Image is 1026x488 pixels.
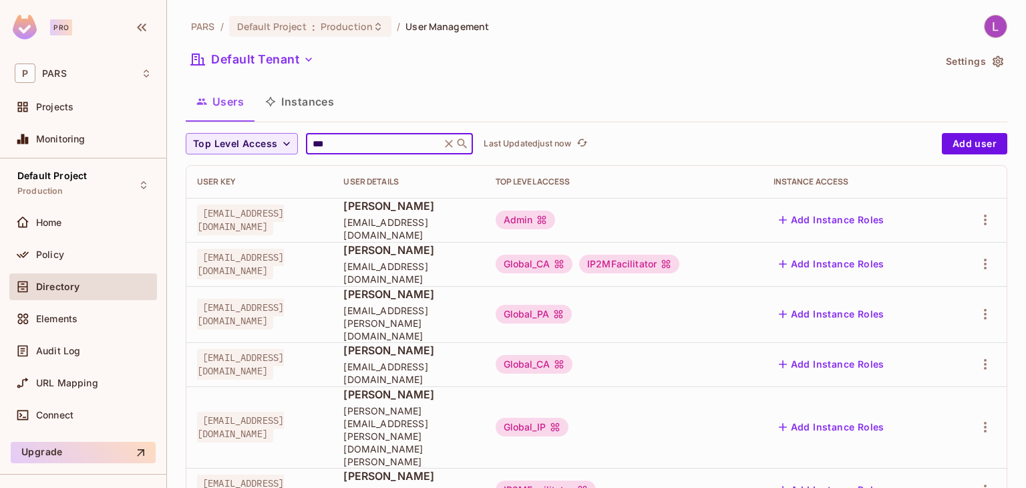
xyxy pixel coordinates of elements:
span: [EMAIL_ADDRESS][DOMAIN_NAME] [197,249,284,279]
span: URL Mapping [36,378,98,388]
span: [PERSON_NAME] [343,387,474,402]
li: / [220,20,224,33]
div: Top Level Access [496,176,752,187]
button: Add Instance Roles [774,354,890,375]
div: Global_IP [496,418,568,437]
button: Settings [940,51,1007,72]
span: User Management [405,20,489,33]
button: Add Instance Roles [774,209,890,231]
span: [PERSON_NAME][EMAIL_ADDRESS][PERSON_NAME][DOMAIN_NAME][PERSON_NAME] [343,404,474,468]
p: Last Updated just now [484,138,571,149]
button: Default Tenant [186,49,319,70]
span: Click to refresh data [571,136,590,152]
span: [EMAIL_ADDRESS][DOMAIN_NAME] [197,205,284,235]
button: Add Instance Roles [774,416,890,438]
span: Production [321,20,373,33]
button: Add Instance Roles [774,303,890,325]
span: Directory [36,281,79,292]
div: IP2MFacilitator [579,255,679,273]
span: [EMAIL_ADDRESS][PERSON_NAME][DOMAIN_NAME] [343,304,474,342]
span: Projects [36,102,73,112]
button: refresh [574,136,590,152]
span: Default Project [17,170,87,181]
span: [PERSON_NAME] [343,243,474,257]
span: Elements [36,314,77,324]
img: Louisa Mondoa [985,15,1007,37]
button: Instances [254,85,345,118]
div: Admin [496,211,556,229]
span: [EMAIL_ADDRESS][DOMAIN_NAME] [343,360,474,386]
span: the active workspace [191,20,215,33]
div: Global_CA [496,355,572,374]
span: [PERSON_NAME] [343,343,474,358]
span: [EMAIL_ADDRESS][DOMAIN_NAME] [343,216,474,241]
button: Top Level Access [186,133,298,154]
span: Monitoring [36,134,85,144]
button: Upgrade [11,442,156,463]
span: [EMAIL_ADDRESS][DOMAIN_NAME] [343,260,474,285]
span: [PERSON_NAME] [343,469,474,483]
span: Production [17,186,63,197]
div: Global_PA [496,305,572,324]
li: / [397,20,400,33]
div: User Details [343,176,474,187]
div: Pro [50,19,72,35]
span: [EMAIL_ADDRESS][DOMAIN_NAME] [197,299,284,330]
button: Users [186,85,254,118]
span: Audit Log [36,346,80,356]
span: [PERSON_NAME] [343,287,474,301]
span: refresh [576,137,588,150]
div: Instance Access [774,176,938,187]
button: Add Instance Roles [774,253,890,275]
div: Global_CA [496,255,572,273]
span: Workspace: PARS [42,68,67,79]
span: Default Project [237,20,307,33]
div: User Key [197,176,322,187]
span: Top Level Access [193,136,277,152]
span: [EMAIL_ADDRESS][DOMAIN_NAME] [197,349,284,380]
span: : [311,21,316,32]
span: [EMAIL_ADDRESS][DOMAIN_NAME] [197,412,284,443]
button: Add user [942,133,1007,154]
span: [PERSON_NAME] [343,199,474,213]
span: Connect [36,410,73,420]
span: Policy [36,249,64,260]
img: SReyMgAAAABJRU5ErkJggg== [13,15,37,39]
span: P [15,64,35,83]
span: Home [36,217,62,228]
